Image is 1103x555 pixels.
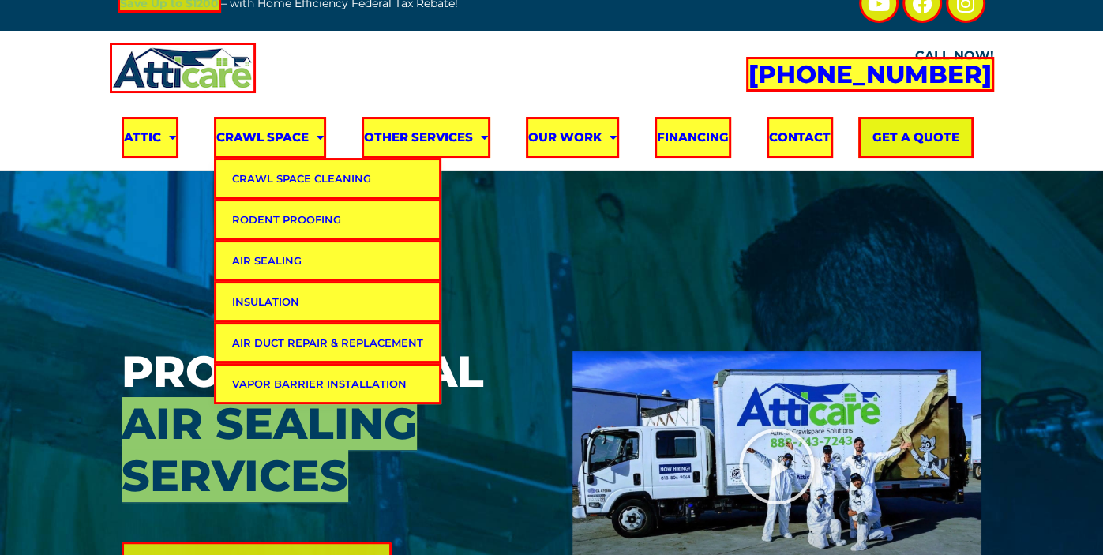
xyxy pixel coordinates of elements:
a: Other Services [362,117,490,158]
a: Crawl Space [214,117,326,158]
div: CALL NOW! [552,50,994,62]
a: Crawl Space Cleaning [214,158,441,199]
a: Get A Quote [858,117,974,158]
a: Rodent Proofing [214,199,441,240]
ul: Crawl Space [214,158,441,404]
h3: Professional [122,346,550,502]
nav: Menu [122,117,982,158]
a: Air Sealing [214,240,441,281]
a: Vapor Barrier Installation [214,363,441,404]
a: Air Duct Repair & Replacement [214,322,441,363]
a: Insulation [214,281,441,322]
a: Financing [655,117,731,158]
a: Attic [122,117,178,158]
span: Air Sealing Services [122,397,417,502]
div: Play Video [737,427,816,506]
a: Our Work [526,117,619,158]
a: Contact [767,117,833,158]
